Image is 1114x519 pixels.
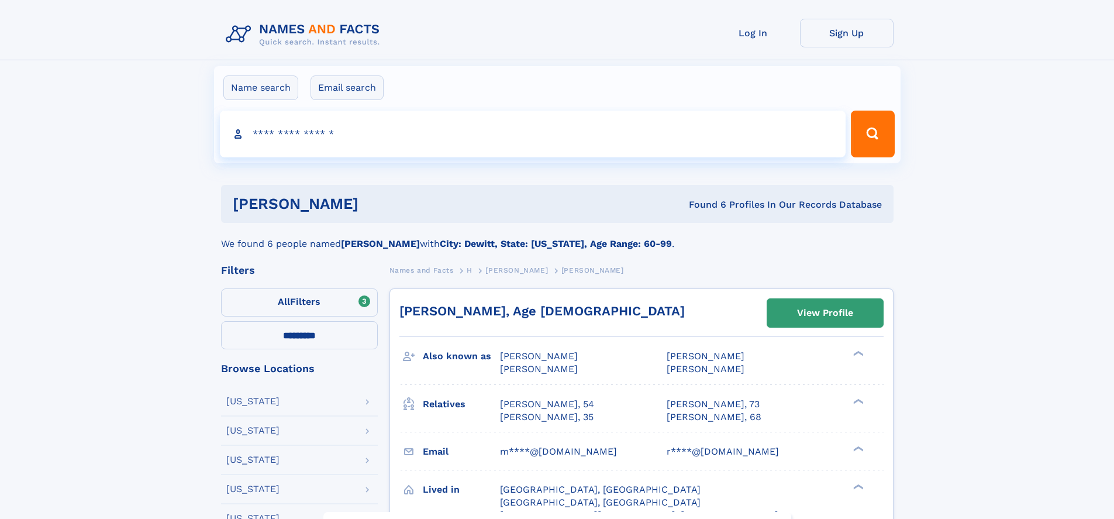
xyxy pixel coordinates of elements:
[500,363,578,374] span: [PERSON_NAME]
[223,75,298,100] label: Name search
[423,480,500,500] h3: Lived in
[523,198,882,211] div: Found 6 Profiles In Our Records Database
[485,263,548,277] a: [PERSON_NAME]
[221,288,378,317] label: Filters
[221,223,894,251] div: We found 6 people named with .
[706,19,800,47] a: Log In
[221,363,378,374] div: Browse Locations
[797,300,853,326] div: View Profile
[278,296,290,307] span: All
[233,197,524,211] h1: [PERSON_NAME]
[423,442,500,462] h3: Email
[767,299,883,327] a: View Profile
[226,455,280,465] div: [US_STATE]
[485,266,548,274] span: [PERSON_NAME]
[850,445,864,452] div: ❯
[226,426,280,435] div: [US_STATE]
[226,397,280,406] div: [US_STATE]
[440,238,672,249] b: City: Dewitt, State: [US_STATE], Age Range: 60-99
[389,263,454,277] a: Names and Facts
[800,19,894,47] a: Sign Up
[500,350,578,362] span: [PERSON_NAME]
[500,484,701,495] span: [GEOGRAPHIC_DATA], [GEOGRAPHIC_DATA]
[667,350,744,362] span: [PERSON_NAME]
[311,75,384,100] label: Email search
[851,111,894,157] button: Search Button
[221,265,378,276] div: Filters
[667,411,761,424] a: [PERSON_NAME], 68
[221,19,389,50] img: Logo Names and Facts
[667,398,760,411] a: [PERSON_NAME], 73
[850,483,864,490] div: ❯
[423,346,500,366] h3: Also known as
[667,363,744,374] span: [PERSON_NAME]
[850,397,864,405] div: ❯
[226,484,280,494] div: [US_STATE]
[423,394,500,414] h3: Relatives
[500,497,701,508] span: [GEOGRAPHIC_DATA], [GEOGRAPHIC_DATA]
[399,304,685,318] a: [PERSON_NAME], Age [DEMOGRAPHIC_DATA]
[467,263,472,277] a: H
[500,398,594,411] a: [PERSON_NAME], 54
[341,238,420,249] b: [PERSON_NAME]
[467,266,472,274] span: H
[561,266,624,274] span: [PERSON_NAME]
[500,411,594,424] a: [PERSON_NAME], 35
[220,111,846,157] input: search input
[850,350,864,358] div: ❯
